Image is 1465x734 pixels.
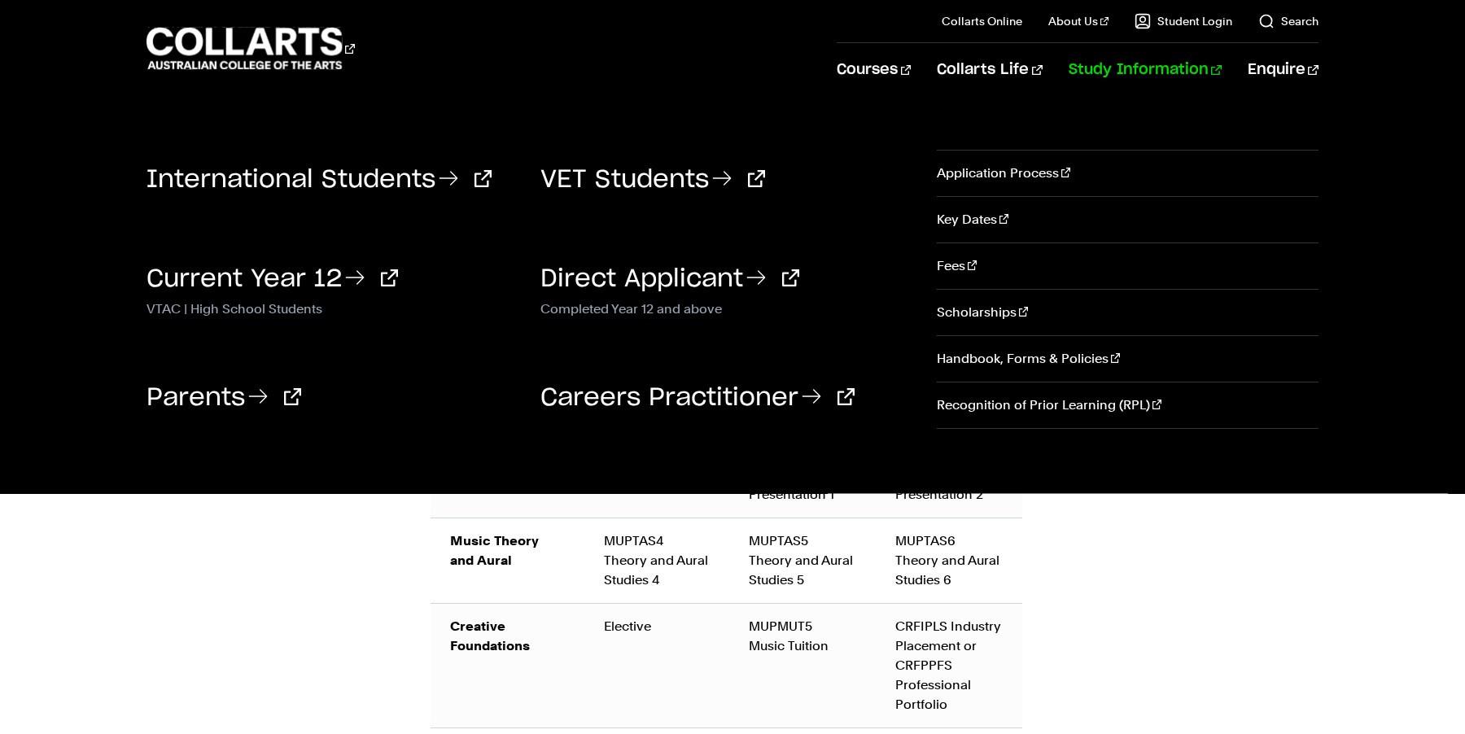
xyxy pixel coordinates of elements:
a: Scholarships [937,290,1318,335]
a: Collarts Online [942,13,1022,29]
p: VTAC | High School Students [146,298,516,317]
a: VET Students [540,168,765,192]
strong: Music Theory and Aural [450,533,539,568]
a: Study Information [1069,43,1222,97]
a: About Us [1048,13,1109,29]
a: Collarts Life [937,43,1042,97]
a: Recognition of Prior Learning (RPL) [937,382,1318,428]
a: Student Login [1135,13,1232,29]
a: Courses [837,43,911,97]
td: MUPMUT5 Music Tuition [729,603,876,727]
a: Fees [937,243,1318,289]
a: Enquire [1248,43,1318,97]
a: Key Dates [937,197,1318,242]
a: Current Year 12 [146,267,398,291]
a: Search [1258,13,1318,29]
td: MUPTAS4 Theory and Aural Studies 4 [584,518,729,603]
div: CRFIPLS Industry Placement or CRFPPFS Professional Portfolio [895,617,1003,714]
a: International Students [146,168,492,192]
a: Careers Practitioner [540,386,855,410]
div: Go to homepage [146,25,355,72]
td: Elective [584,603,729,727]
a: Application Process [937,151,1318,196]
strong: Creative Foundations [450,618,530,653]
div: MUPTAS5 Theory and Aural Studies 5 [749,531,856,590]
p: Completed Year 12 and above [540,298,910,317]
a: Handbook, Forms & Policies [937,336,1318,382]
div: MUPTAS6 Theory and Aural Studies 6 [895,531,1003,590]
a: Direct Applicant [540,267,799,291]
a: Parents [146,386,301,410]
